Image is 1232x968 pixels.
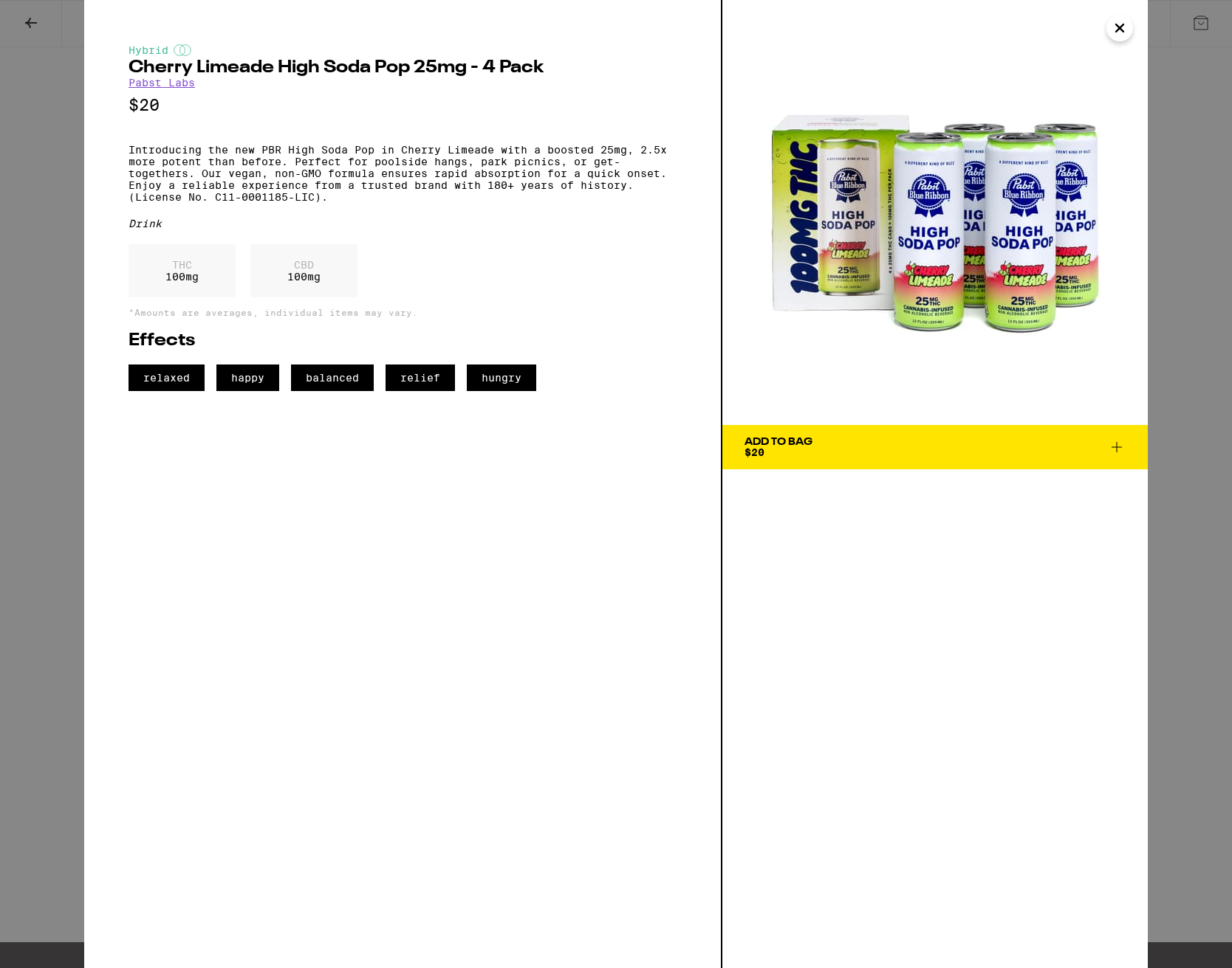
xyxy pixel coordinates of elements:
button: Close [1106,15,1133,41]
span: relief [386,364,455,391]
div: 100 mg [250,244,357,297]
p: $20 [129,96,677,114]
div: 100 mg [129,244,236,297]
button: Add To Bag$20 [722,425,1148,469]
h2: Effects [129,332,677,350]
p: *Amounts are averages, individual items may vary. [129,308,677,317]
span: $20 [745,446,764,458]
p: Introducing the new PBR High Soda Pop in Cherry Limeade with a boosted 25mg, 2.5x more potent tha... [129,144,677,203]
div: Add To Bag [745,437,812,447]
img: hybridColor.svg [174,44,191,56]
div: Drink [129,218,677,229]
span: Hi. Need any help? [9,10,106,22]
span: relaxed [129,364,205,391]
p: THC [165,259,199,271]
h2: Cherry Limeade High Soda Pop 25mg - 4 Pack [129,59,677,77]
a: Pabst Labs [129,77,195,89]
span: balanced [291,364,374,391]
div: Hybrid [129,44,677,56]
p: CBD [287,259,321,271]
span: happy [216,364,279,391]
span: hungry [467,364,536,391]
